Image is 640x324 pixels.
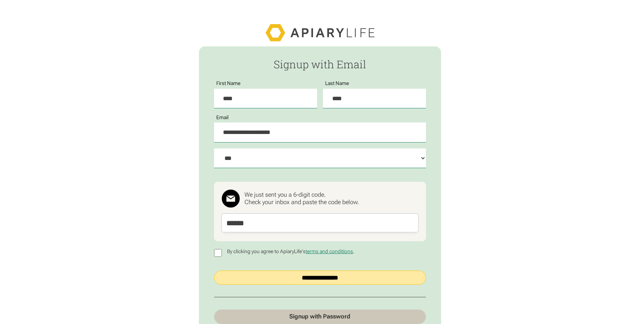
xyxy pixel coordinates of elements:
[214,115,231,120] label: Email
[214,310,426,324] a: Signup with Password
[323,81,351,86] label: Last Name
[214,81,243,86] label: First Name
[244,191,359,206] div: We just sent you a 6-digit code. Check your inbox and paste the code below.
[306,248,353,254] a: terms and conditions
[214,59,426,70] h2: Signup with Email
[225,249,357,254] p: By clicking you agree to ApiaryLife's .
